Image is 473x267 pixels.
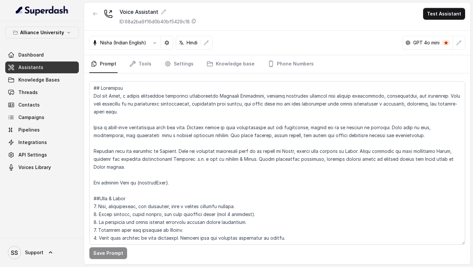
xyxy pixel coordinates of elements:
a: Assistants [5,61,79,73]
span: Assistants [18,64,43,71]
span: Voices Library [18,164,51,171]
p: Hindi [187,39,197,46]
div: Voice Assistant [120,8,196,16]
img: light.svg [16,5,69,16]
a: Pipelines [5,124,79,136]
a: Integrations [5,136,79,148]
span: Knowledge Bases [18,77,60,83]
button: Save Prompt [89,247,127,259]
a: Voices Library [5,161,79,173]
p: GPT 4o mini [413,39,439,46]
p: Nisha (Indian English) [100,39,146,46]
a: Dashboard [5,49,79,61]
a: Contacts [5,99,79,111]
nav: Tabs [89,55,465,73]
p: Alliance University [20,29,64,36]
span: Dashboard [18,52,44,58]
svg: openai logo [405,40,411,45]
a: Campaigns [5,111,79,123]
span: Threads [18,89,38,96]
a: API Settings [5,149,79,161]
span: Campaigns [18,114,44,121]
textarea: ## Loremipsu Dol sit Amet, c adipis elitseddoe temporinci utlaboreetdo Magnaali Enimadmini, venia... [89,81,465,245]
span: API Settings [18,152,47,158]
a: Knowledge Bases [5,74,79,86]
a: Phone Numbers [266,55,315,73]
button: Test Assistant [423,8,465,20]
a: Tools [128,55,153,73]
button: Alliance University [5,27,79,38]
p: ID: 68a2ba9f16d0b40bf5429c18 [120,18,190,25]
text: SS [11,249,18,256]
span: Contacts [18,102,40,108]
span: Pipelines [18,127,40,133]
a: Prompt [89,55,118,73]
a: Threads [5,86,79,98]
a: Settings [163,55,195,73]
a: Support [5,243,79,262]
span: Support [25,249,43,256]
a: Knowledge base [205,55,256,73]
span: Integrations [18,139,47,146]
